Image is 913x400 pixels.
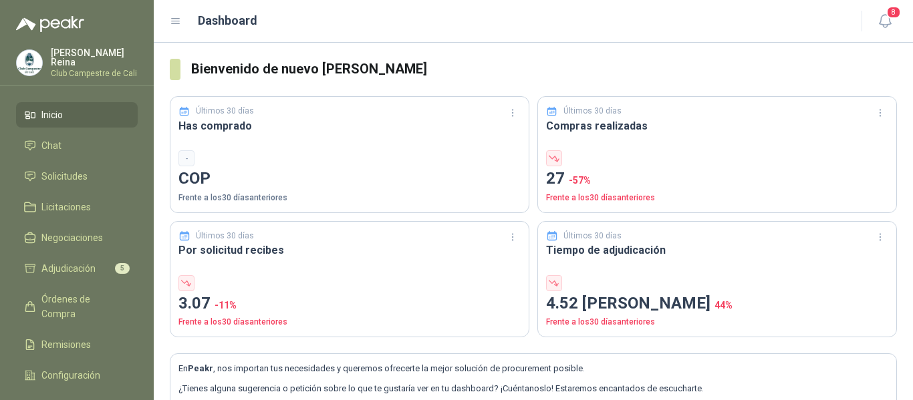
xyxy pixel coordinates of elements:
span: Adjudicación [41,261,96,276]
p: Últimos 30 días [563,105,622,118]
img: Logo peakr [16,16,84,32]
h1: Dashboard [198,11,257,30]
p: COP [178,166,521,192]
p: Club Campestre de Cali [51,69,138,77]
p: Frente a los 30 días anteriores [546,316,888,329]
a: Configuración [16,363,138,388]
span: Configuración [41,368,100,383]
a: Remisiones [16,332,138,357]
p: Últimos 30 días [563,230,622,242]
span: Chat [41,138,61,153]
span: Negociaciones [41,230,103,245]
a: Licitaciones [16,194,138,220]
p: 4.52 [PERSON_NAME] [546,291,888,317]
h3: Por solicitud recibes [178,242,521,258]
p: Últimos 30 días [196,105,254,118]
span: -57 % [569,175,591,186]
p: Frente a los 30 días anteriores [178,316,521,329]
span: Órdenes de Compra [41,292,125,321]
span: Remisiones [41,337,91,352]
p: En , nos importan tus necesidades y queremos ofrecerte la mejor solución de procurement posible. [178,362,888,375]
a: Adjudicación5 [16,256,138,281]
p: 3.07 [178,291,521,317]
h3: Bienvenido de nuevo [PERSON_NAME] [191,59,897,79]
a: Solicitudes [16,164,138,189]
p: Frente a los 30 días anteriores [178,192,521,204]
p: Últimos 30 días [196,230,254,242]
a: Chat [16,133,138,158]
img: Company Logo [17,50,42,75]
p: [PERSON_NAME] Reina [51,48,138,67]
span: Inicio [41,108,63,122]
p: 27 [546,166,888,192]
div: - [178,150,194,166]
h3: Tiempo de adjudicación [546,242,888,258]
span: Licitaciones [41,200,91,214]
b: Peakr [188,363,213,373]
span: -11 % [215,300,237,311]
span: 44 % [714,300,733,311]
p: Frente a los 30 días anteriores [546,192,888,204]
span: 5 [115,263,130,274]
h3: Has comprado [178,118,521,134]
span: Solicitudes [41,169,88,184]
a: Negociaciones [16,225,138,250]
a: Órdenes de Compra [16,286,138,327]
p: ¿Tienes alguna sugerencia o petición sobre lo que te gustaría ver en tu dashboard? ¡Cuéntanoslo! ... [178,382,888,395]
h3: Compras realizadas [546,118,888,134]
a: Inicio [16,102,138,128]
